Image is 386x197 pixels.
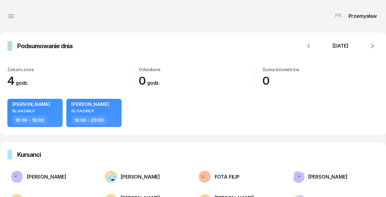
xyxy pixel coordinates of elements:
[18,109,35,113] div: GA249LP
[7,67,131,72] div: Zakończone
[71,116,107,125] div: 18:00 - 20:00
[139,67,255,72] div: Odwołane
[7,74,32,87] span: 4
[318,42,363,50] div: [DATE]
[17,41,72,51] h3: Podsumowanie dnia
[147,80,160,86] small: godz.
[139,74,163,87] span: 0
[121,174,160,179] div: [PERSON_NAME]
[16,80,29,86] small: godz.
[17,150,41,160] h3: Kursanci
[335,13,342,18] span: PK
[349,14,377,18] div: Przemysław
[12,101,50,107] span: [PERSON_NAME]
[12,116,47,125] div: 16:00 - 18:00
[263,67,379,72] div: Suma kilometrów
[263,75,379,87] div: 0
[27,174,66,179] div: [PERSON_NAME]
[308,174,348,179] div: [PERSON_NAME]
[77,109,94,113] div: GA249LP
[215,174,240,179] div: FOTA FILIP
[71,101,109,107] span: [PERSON_NAME]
